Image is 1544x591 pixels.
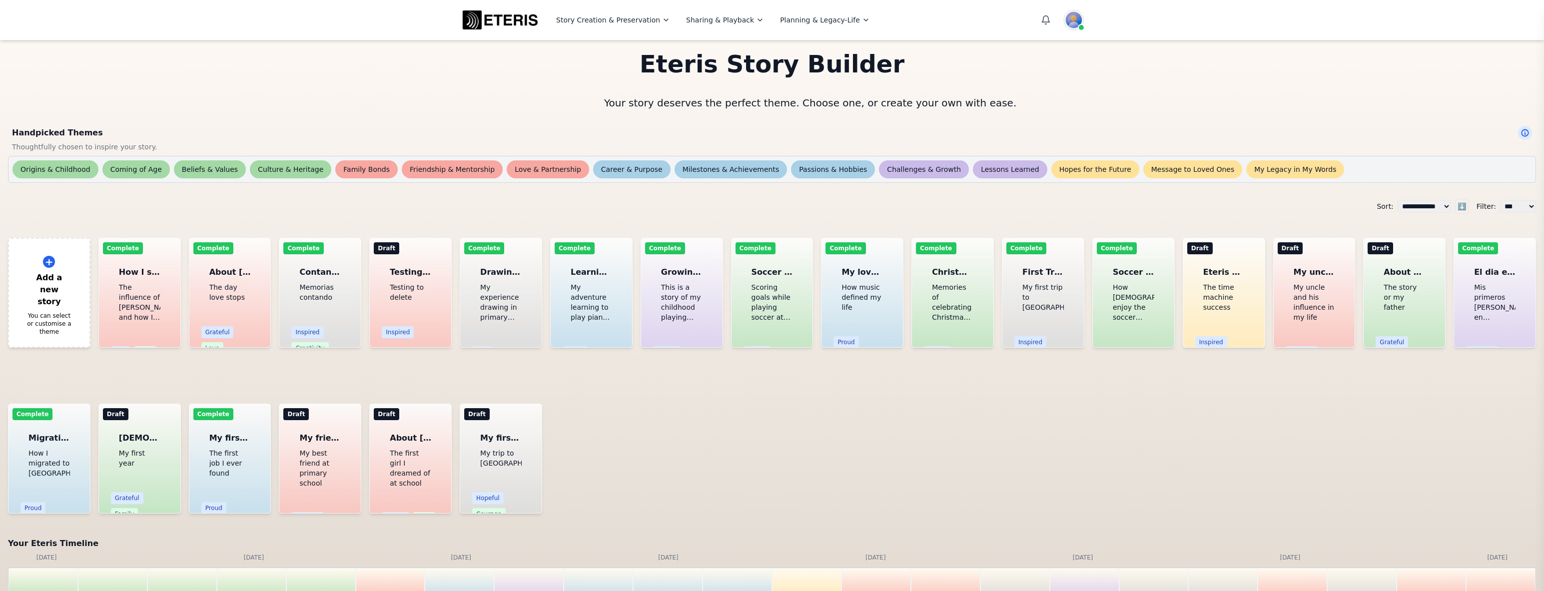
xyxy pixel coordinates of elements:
p: The time machine success [1203,282,1245,312]
span: Hopes for the Future [1051,160,1139,178]
h3: My love for music [841,266,883,278]
p: My best friend at primary school [299,448,341,488]
h3: Testing to delete [390,266,431,278]
span: Happy [744,346,771,358]
div: Complete [736,242,775,254]
span: Friendship & Mentorship [402,160,503,178]
div: + [43,256,55,268]
span: Message to Loved Ones [1143,160,1242,178]
p: Testing to delete [390,282,431,302]
span: Courage [472,508,506,520]
h3: My friend [PERSON_NAME] [299,432,341,444]
div: Complete [103,242,143,254]
span: Creativity [291,342,328,354]
span: Grateful [1376,336,1408,348]
span: [DATE] [219,554,288,562]
button: Planning & Legacy-Life [776,13,874,27]
h3: My uncle [PERSON_NAME] [1294,266,1335,278]
button: Story Creation & Preservation [552,13,674,27]
h3: Eteris Success [1203,266,1245,278]
div: Complete [464,242,504,254]
span: Challenges & Growth [879,160,969,178]
span: Proud [563,346,588,358]
div: Complete [916,242,956,254]
p: How music defined my life [841,282,883,312]
span: Beliefs & Values [174,160,246,178]
span: Inspired [382,326,414,338]
div: Draft [1368,242,1393,254]
p: The first job I ever found [209,448,251,478]
div: Complete [645,242,685,254]
h3: My first trip overseas [480,432,522,444]
span: Proud [833,336,858,348]
p: The influence of [PERSON_NAME] and how I decided to stop dating [119,282,160,322]
div: Draft [283,408,309,420]
div: Draft [1187,242,1213,254]
button: Sharing & Playback [682,13,768,27]
button: Open notifications [1036,10,1056,30]
span: Grateful [201,326,234,338]
div: Draft [464,408,490,420]
p: Memories of celebrating Christmas with family [932,282,973,322]
h3: [DEMOGRAPHIC_DATA] the year I born [119,432,160,444]
span: My Legacy in My Words [1246,160,1344,178]
span: Happy [382,512,409,524]
div: Complete [825,242,865,254]
p: The day love stops [209,282,251,302]
h3: Soccer at school [752,266,793,278]
p: My trip to [GEOGRAPHIC_DATA] [480,448,522,468]
span: Proud [201,502,226,514]
span: Career & Purpose [593,160,671,178]
span: [DATE] [12,554,81,562]
div: Draft [1278,242,1303,254]
h2: Your Eteris Timeline [8,538,1536,550]
span: [DATE] [1463,554,1532,562]
span: Love [134,346,156,358]
span: [DATE] [841,554,910,562]
p: Mis primeros [PERSON_NAME] en [GEOGRAPHIC_DATA] [1474,282,1516,322]
h3: Growing up playing computer games [661,266,703,278]
p: Scoring goals while playing soccer at school [752,282,793,322]
h3: About [PERSON_NAME] and [PERSON_NAME] [209,266,251,278]
h3: Learning to play the piano [571,266,612,278]
div: Complete [1006,242,1046,254]
p: My uncle and his influence in my life [1294,282,1335,322]
span: Inspired [291,326,323,338]
div: Draft [103,408,128,420]
h3: Contando números [299,266,341,278]
span: [DATE] [634,554,703,562]
label: Sort: [1377,201,1393,211]
a: Eteris Logo [460,8,540,32]
span: [DATE] [1256,554,1325,562]
img: User avatar [1064,10,1084,30]
p: The story or my father [1384,282,1425,312]
button: ⬇️ [1455,199,1469,214]
span: Lessons Learned [973,160,1047,178]
span: Hopeful [472,492,504,504]
span: Love [201,342,223,354]
span: Love & Partnership [507,160,589,178]
span: [DATE] [1048,554,1117,562]
span: Thoughtfully chosen to inspire your story. [12,142,1532,152]
p: My experience drawing in primary school [480,282,522,322]
span: [DATE] [427,554,496,562]
h3: How I stopped dating [119,266,160,278]
div: Complete [1097,242,1137,254]
p: My first year [119,448,160,468]
span: Grateful [111,492,143,504]
span: Origins & Childhood [12,160,98,178]
span: Family Bonds [335,160,398,178]
img: Eteris Life Logo [460,8,540,32]
p: My first trip to [GEOGRAPHIC_DATA] [1022,282,1064,312]
div: Complete [1458,242,1498,254]
h3: My first ever Job [209,432,251,444]
h3: Drawing during primary school [480,266,522,278]
span: Proud [20,502,45,514]
p: My adventure learning to play piano at late 30s [571,282,612,322]
span: Milestones & Achievements [675,160,787,178]
p: The first girl I dreamed of at school [390,448,431,488]
p: How [DEMOGRAPHIC_DATA] enjoy the soccer world cup [1113,282,1154,322]
span: Sad [111,346,130,358]
div: Complete [193,408,233,420]
h3: Migrating to [GEOGRAPHIC_DATA] [28,432,70,444]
